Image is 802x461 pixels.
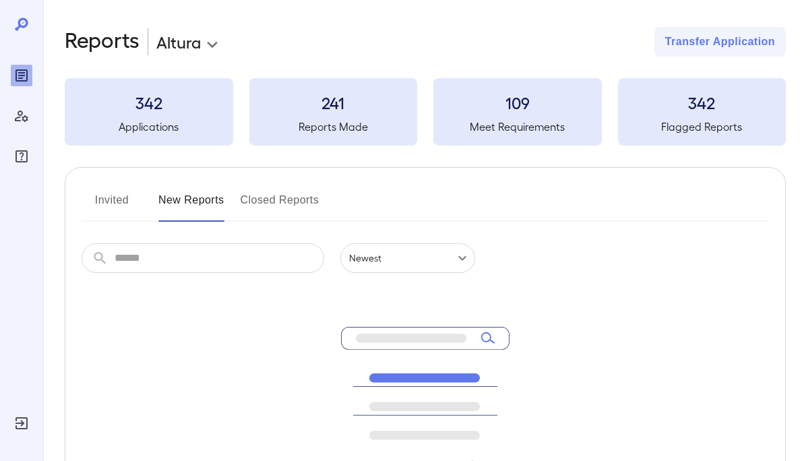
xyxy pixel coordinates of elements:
h3: 342 [618,92,786,113]
div: Manage Users [11,105,32,127]
div: Reports [11,65,32,86]
h5: Applications [65,119,233,135]
button: Closed Reports [241,189,319,222]
h3: 109 [433,92,602,113]
h5: Reports Made [249,119,418,135]
h3: 241 [249,92,418,113]
h3: 342 [65,92,233,113]
button: New Reports [158,189,224,222]
div: FAQ [11,146,32,167]
h2: Reports [65,27,140,57]
p: Altura [156,31,201,53]
div: Newest [340,243,475,273]
summary: 342Applications241Reports Made109Meet Requirements342Flagged Reports [65,78,786,146]
button: Invited [82,189,142,222]
div: Log Out [11,412,32,434]
h5: Meet Requirements [433,119,602,135]
button: Transfer Application [654,27,786,57]
h5: Flagged Reports [618,119,786,135]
